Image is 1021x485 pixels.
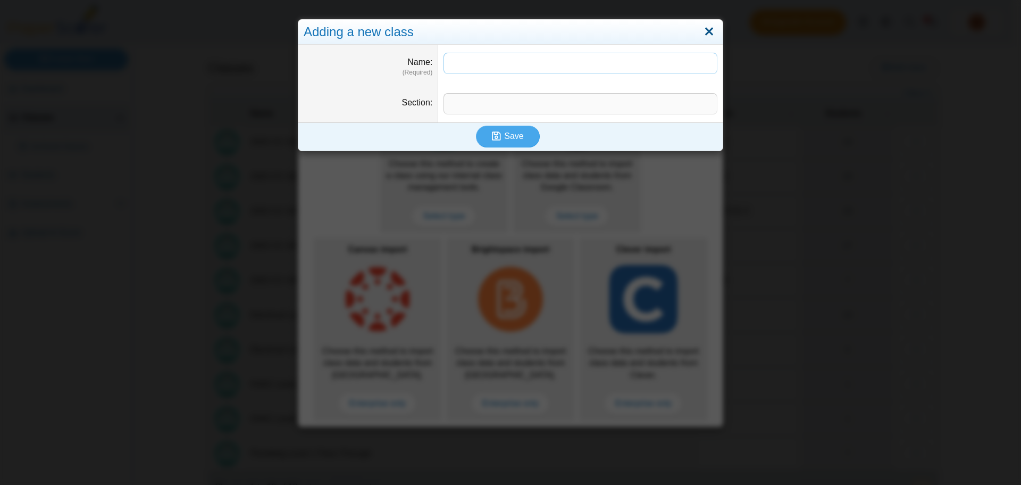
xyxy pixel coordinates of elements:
[298,20,723,45] div: Adding a new class
[402,98,433,107] label: Section
[304,68,432,77] dfn: (Required)
[504,131,523,141] span: Save
[407,57,432,67] label: Name
[701,23,717,41] a: Close
[476,126,540,147] button: Save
